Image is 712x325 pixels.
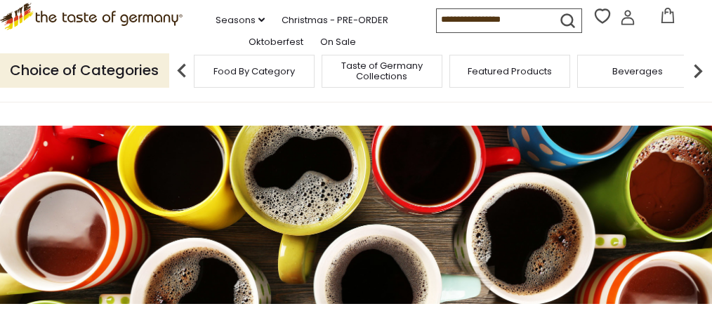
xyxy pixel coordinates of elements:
[684,57,712,85] img: next arrow
[468,66,552,77] a: Featured Products
[168,57,196,85] img: previous arrow
[282,13,388,28] a: Christmas - PRE-ORDER
[320,34,356,50] a: On Sale
[612,66,663,77] a: Beverages
[216,13,265,28] a: Seasons
[213,66,295,77] a: Food By Category
[249,34,303,50] a: Oktoberfest
[326,60,438,81] a: Taste of Germany Collections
